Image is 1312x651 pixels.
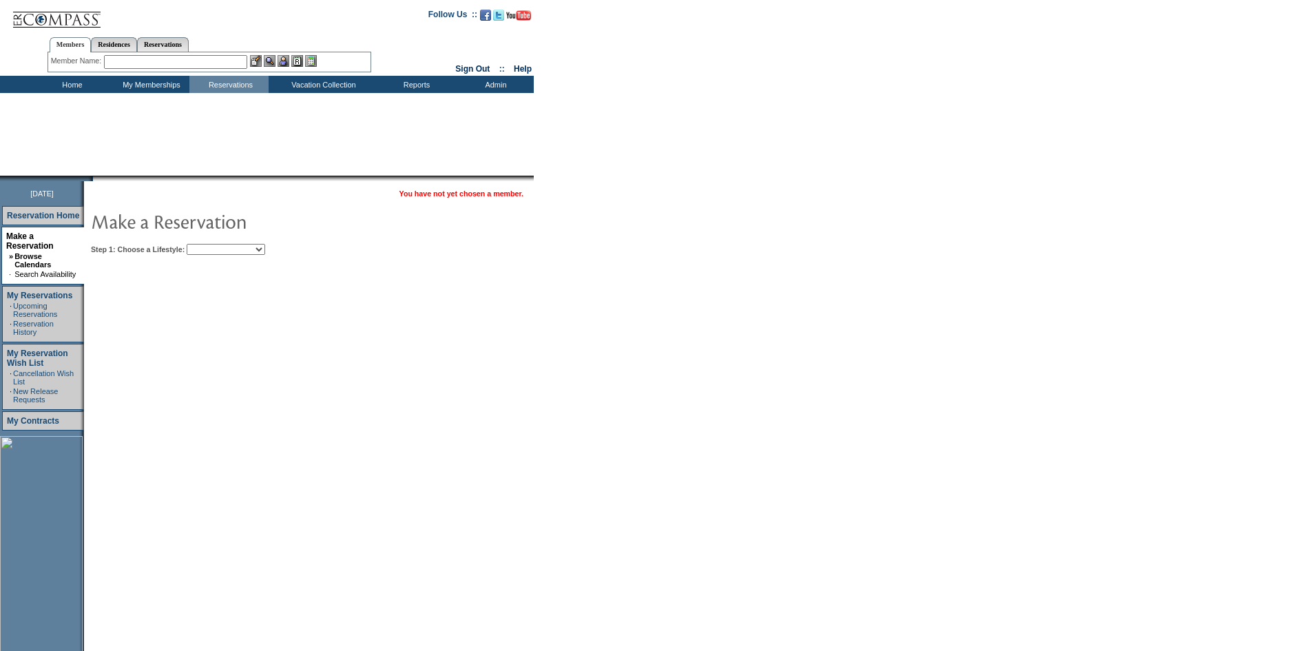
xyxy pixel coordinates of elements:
[91,207,366,235] img: pgTtlMakeReservation.gif
[399,189,523,198] span: You have not yet chosen a member.
[51,55,104,67] div: Member Name:
[7,291,72,300] a: My Reservations
[93,176,94,181] img: blank.gif
[291,55,303,67] img: Reservations
[455,76,534,93] td: Admin
[50,37,92,52] a: Members
[480,10,491,21] img: Become our fan on Facebook
[9,270,13,278] td: ·
[10,387,12,404] td: ·
[455,64,490,74] a: Sign Out
[250,55,262,67] img: b_edit.gif
[31,76,110,93] td: Home
[514,64,532,74] a: Help
[91,37,137,52] a: Residences
[14,252,51,269] a: Browse Calendars
[506,10,531,21] img: Subscribe to our YouTube Channel
[9,252,13,260] b: »
[110,76,189,93] td: My Memberships
[14,270,76,278] a: Search Availability
[375,76,455,93] td: Reports
[278,55,289,67] img: Impersonate
[13,369,74,386] a: Cancellation Wish List
[10,320,12,336] td: ·
[91,245,185,254] b: Step 1: Choose a Lifestyle:
[88,176,93,181] img: promoShadowLeftCorner.gif
[264,55,275,67] img: View
[189,76,269,93] td: Reservations
[480,14,491,22] a: Become our fan on Facebook
[137,37,189,52] a: Reservations
[499,64,505,74] span: ::
[7,211,79,220] a: Reservation Home
[30,189,54,198] span: [DATE]
[10,302,12,318] td: ·
[428,8,477,25] td: Follow Us ::
[269,76,375,93] td: Vacation Collection
[7,349,68,368] a: My Reservation Wish List
[7,416,59,426] a: My Contracts
[6,231,54,251] a: Make a Reservation
[305,55,317,67] img: b_calculator.gif
[493,14,504,22] a: Follow us on Twitter
[506,14,531,22] a: Subscribe to our YouTube Channel
[13,320,54,336] a: Reservation History
[10,369,12,386] td: ·
[13,387,58,404] a: New Release Requests
[493,10,504,21] img: Follow us on Twitter
[13,302,57,318] a: Upcoming Reservations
